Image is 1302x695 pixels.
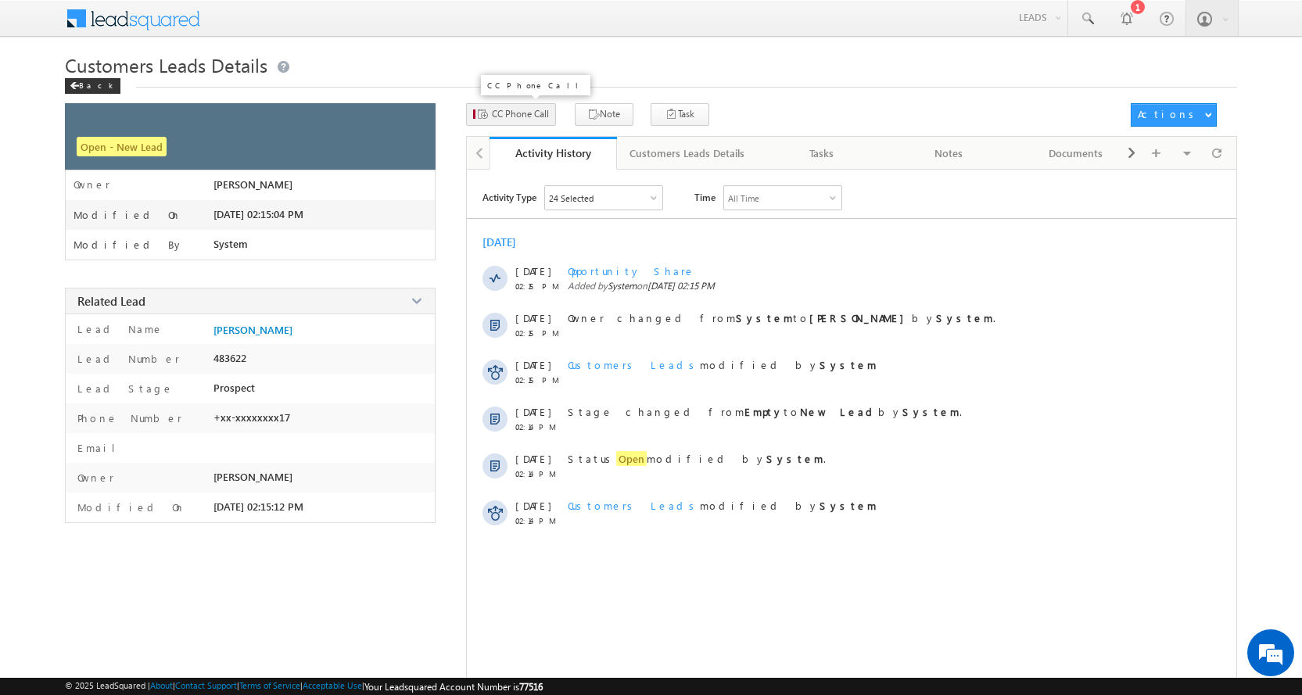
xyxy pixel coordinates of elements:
span: Customers Leads [568,499,700,512]
div: Notes [898,144,999,163]
span: [DATE] 02:15:12 PM [213,500,303,513]
label: Lead Name [74,322,163,335]
a: About [150,680,173,690]
button: Note [575,103,633,126]
span: Stage changed from to by . [568,405,962,418]
label: Email [74,441,127,454]
span: modified by [568,499,877,512]
strong: System [766,452,823,465]
span: [DATE] [515,264,551,278]
span: Open [616,451,647,466]
span: System [213,238,248,250]
div: [DATE] [482,235,533,249]
label: Owner [74,178,110,191]
strong: Empty [744,405,784,418]
span: Time [694,185,716,209]
strong: System [736,311,793,324]
a: Contact Support [175,680,237,690]
span: [PERSON_NAME] [213,471,292,483]
label: Modified On [74,209,181,221]
label: Owner [74,471,114,484]
span: +xx-xxxxxxxx17 [213,411,290,424]
span: Related Lead [77,293,145,309]
span: 02:15 PM [515,375,562,385]
span: 02:14 PM [515,469,562,478]
span: 483622 [213,352,246,364]
span: [DATE] [515,405,551,418]
span: Status modified by . [568,451,826,466]
span: 77516 [519,681,543,693]
span: System [608,280,637,292]
span: [DATE] 02:15 PM [647,280,715,292]
label: Modified By [74,238,184,251]
strong: System [936,311,993,324]
a: Acceptable Use [303,680,362,690]
a: Notes [886,137,1013,170]
a: Terms of Service [239,680,300,690]
a: Customers Leads Details [617,137,759,170]
a: Documents [1013,137,1140,170]
span: Prospect [213,382,255,394]
label: Lead Stage [74,382,174,395]
div: Owner Changed,Status Changed,Stage Changed,Source Changed,Notes & 19 more.. [545,186,662,210]
button: CC Phone Call [466,103,556,126]
span: © 2025 LeadSquared | | | | | [65,680,543,693]
span: Added by on [568,280,1171,292]
div: Customers Leads Details [629,144,744,163]
strong: System [902,405,959,418]
label: Phone Number [74,411,182,425]
span: [DATE] 02:15:04 PM [213,208,303,220]
button: Task [651,103,709,126]
strong: System [820,499,877,512]
span: [DATE] [515,499,551,512]
strong: [PERSON_NAME] [809,311,912,324]
p: CC Phone Call [487,80,584,91]
span: CC Phone Call [492,107,549,121]
span: Customers Leads [568,358,700,371]
span: 02:15 PM [515,328,562,338]
strong: System [820,358,877,371]
span: 02:14 PM [515,516,562,525]
div: Activity History [501,145,605,160]
a: [PERSON_NAME] [213,324,292,336]
span: Activity Type [482,185,536,209]
div: Actions [1138,107,1200,121]
span: [DATE] [515,358,551,371]
span: Opportunity Share [568,264,695,278]
span: modified by [568,358,877,371]
strong: New Lead [800,405,878,418]
span: Owner changed from to by . [568,311,995,324]
a: Activity History [490,137,617,170]
span: Customers Leads Details [65,52,267,77]
label: Modified On [74,500,185,514]
span: 02:14 PM [515,422,562,432]
div: All Time [728,193,759,203]
div: Documents [1025,144,1126,163]
span: [DATE] [515,311,551,324]
button: Actions [1131,103,1217,127]
div: 24 Selected [549,193,594,203]
span: Open - New Lead [77,137,167,156]
div: Back [65,78,120,94]
span: [DATE] [515,452,551,465]
span: Your Leadsquared Account Number is [364,681,543,693]
span: 02:15 PM [515,281,562,291]
div: Tasks [771,144,872,163]
span: [PERSON_NAME] [213,178,292,191]
a: Tasks [759,137,886,170]
label: Lead Number [74,352,180,365]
